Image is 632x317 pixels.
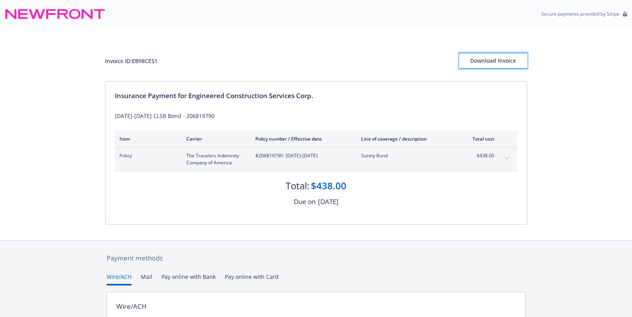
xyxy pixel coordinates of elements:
div: Payment methods [107,253,526,263]
span: $438.00 [465,152,494,159]
div: Due on [294,197,316,207]
div: [DATE]-[DATE] CLSB Bond - 206819790 [115,112,518,120]
button: Download Invoice [459,53,527,69]
button: Pay online with Card [225,273,279,285]
div: $438.00 [311,179,346,192]
div: Total cost [465,136,494,142]
p: Secure payments provided by Stripe [541,11,620,17]
div: Total: [286,179,309,192]
button: Pay online with Bank [162,273,216,285]
div: [DATE] [318,197,339,207]
span: Surety Bond [361,152,453,159]
span: The Travelers Indemnity Company of America [186,152,243,166]
div: Item [119,136,174,142]
span: Policy [119,152,174,159]
button: expand content [500,152,513,165]
button: Wire/ACH [107,273,132,285]
div: Wire/ACH [116,301,147,312]
div: PolicyThe Travelers Indemnity Company of America#206819790- [DATE]-[DATE]Surety Bond$438.00expand... [115,148,518,171]
div: Line of coverage / description [361,136,453,142]
div: Insurance Payment for Engineered Construction Services Corp. [115,91,518,101]
button: Mail [141,273,152,285]
div: Invoice ID: EB98CE51 [105,57,158,65]
div: Policy number / Effective date [255,136,349,142]
span: #206819790 - [DATE]-[DATE] [255,152,349,159]
div: Carrier [186,136,243,142]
